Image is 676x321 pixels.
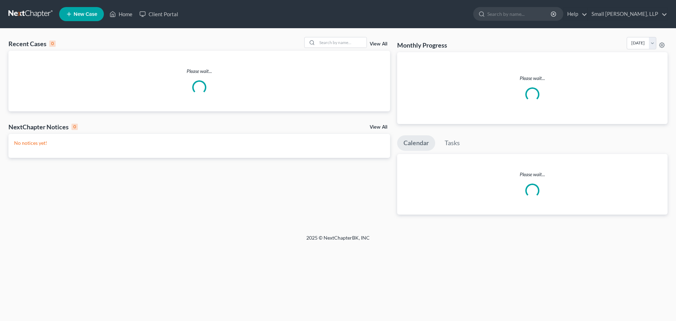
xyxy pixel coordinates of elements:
[8,68,390,75] p: Please wait...
[49,41,56,47] div: 0
[564,8,587,20] a: Help
[74,12,97,17] span: New Case
[370,42,387,47] a: View All
[397,135,435,151] a: Calendar
[370,125,387,130] a: View All
[588,8,667,20] a: Small [PERSON_NAME], LLP
[14,140,384,147] p: No notices yet!
[71,124,78,130] div: 0
[397,41,447,49] h3: Monthly Progress
[438,135,466,151] a: Tasks
[106,8,136,20] a: Home
[403,75,662,82] p: Please wait...
[397,171,668,178] p: Please wait...
[137,234,539,247] div: 2025 © NextChapterBK, INC
[487,7,552,20] input: Search by name...
[8,123,78,131] div: NextChapter Notices
[317,37,367,48] input: Search by name...
[8,39,56,48] div: Recent Cases
[136,8,182,20] a: Client Portal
